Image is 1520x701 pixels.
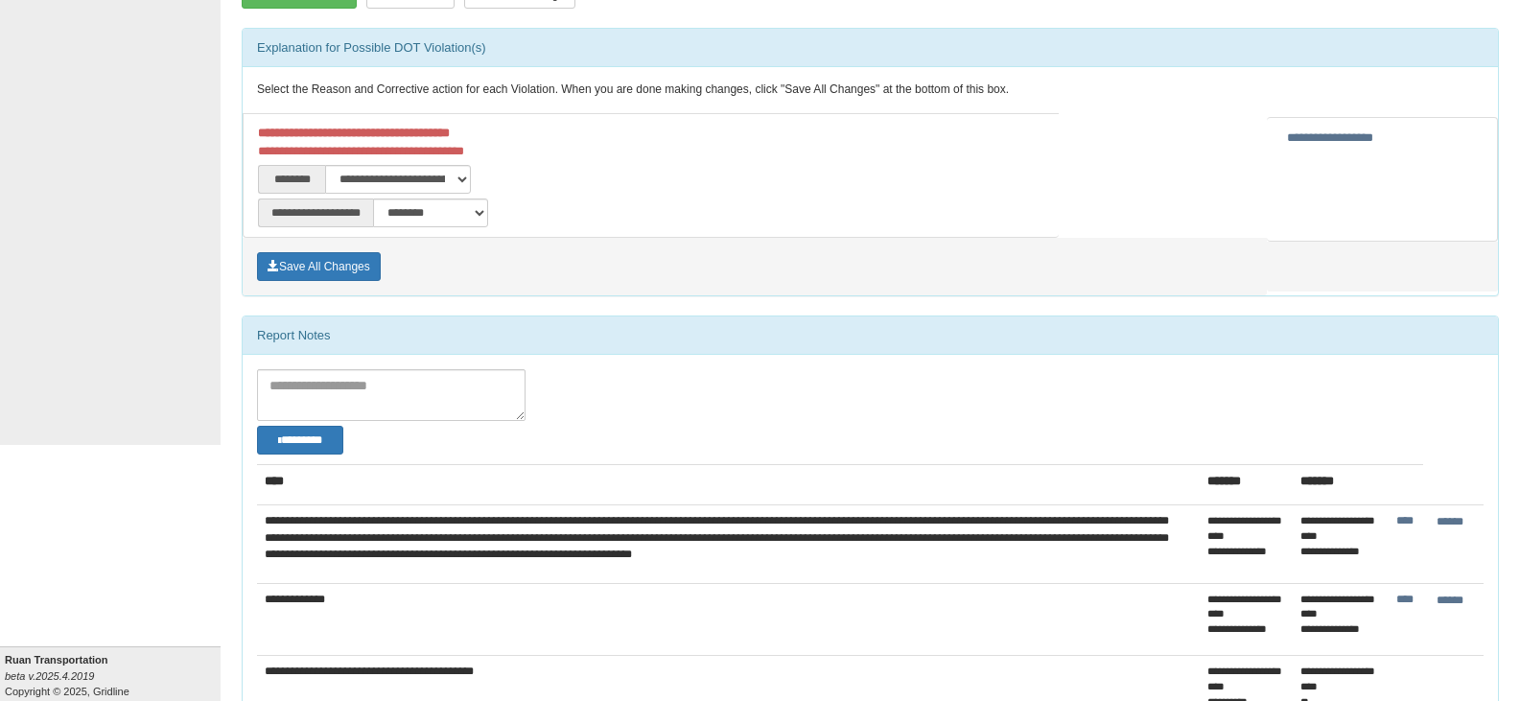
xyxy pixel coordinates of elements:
i: beta v.2025.4.2019 [5,670,94,682]
div: Select the Reason and Corrective action for each Violation. When you are done making changes, cli... [243,67,1498,113]
b: Ruan Transportation [5,654,108,666]
div: Report Notes [243,316,1498,355]
div: Explanation for Possible DOT Violation(s) [243,29,1498,67]
div: Copyright © 2025, Gridline [5,652,221,699]
button: Change Filter Options [257,426,343,455]
button: Save [257,252,381,281]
